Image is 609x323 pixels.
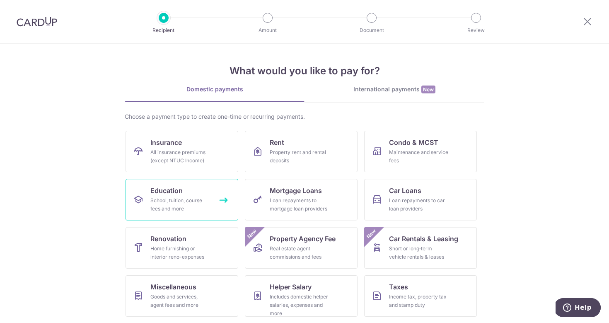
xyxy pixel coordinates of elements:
[19,6,36,13] span: Help
[270,234,336,244] span: Property Agency Fee
[133,26,194,34] p: Recipient
[365,227,378,241] span: New
[389,137,438,147] span: Condo & MCST
[237,26,298,34] p: Amount
[245,227,358,269] a: Property Agency FeeReal estate agent commissions and feesNew
[17,17,57,27] img: CardUp
[125,113,484,121] div: Choose a payment type to create one-time or recurring payments.
[245,179,358,220] a: Mortgage LoansLoan repayments to mortgage loan providers
[270,293,329,318] div: Includes domestic helper salaries, expenses and more
[150,293,210,309] div: Goods and services, agent fees and more
[445,26,507,34] p: Review
[389,245,449,261] div: Short or long‑term vehicle rentals & leases
[150,234,186,244] span: Renovation
[270,186,322,196] span: Mortgage Loans
[126,179,238,220] a: EducationSchool, tuition, course fees and more
[364,227,477,269] a: Car Rentals & LeasingShort or long‑term vehicle rentals & leasesNew
[270,245,329,261] div: Real estate agent commissions and fees
[270,148,329,165] div: Property rent and rental deposits
[270,282,312,292] span: Helper Salary
[556,298,601,319] iframe: Opens a widget where you can find more information
[364,131,477,172] a: Condo & MCSTMaintenance and service fees
[126,275,238,317] a: MiscellaneousGoods and services, agent fees and more
[364,179,477,220] a: Car LoansLoan repayments to car loan providers
[245,227,259,241] span: New
[126,227,238,269] a: RenovationHome furnishing or interior reno-expenses
[150,137,182,147] span: Insurance
[245,275,358,317] a: Helper SalaryIncludes domestic helper salaries, expenses and more
[389,186,421,196] span: Car Loans
[150,196,210,213] div: School, tuition, course fees and more
[125,85,304,93] div: Domestic payments
[364,275,477,317] a: TaxesIncome tax, property tax and stamp duty
[270,137,284,147] span: Rent
[150,186,183,196] span: Education
[389,234,458,244] span: Car Rentals & Leasing
[126,131,238,172] a: InsuranceAll insurance premiums (except NTUC Income)
[389,196,449,213] div: Loan repayments to car loan providers
[150,282,196,292] span: Miscellaneous
[389,282,408,292] span: Taxes
[304,85,484,94] div: International payments
[389,293,449,309] div: Income tax, property tax and stamp duty
[421,86,435,93] span: New
[270,196,329,213] div: Loan repayments to mortgage loan providers
[245,131,358,172] a: RentProperty rent and rental deposits
[125,64,484,78] h4: What would you like to pay for?
[389,148,449,165] div: Maintenance and service fees
[150,245,210,261] div: Home furnishing or interior reno-expenses
[341,26,402,34] p: Document
[150,148,210,165] div: All insurance premiums (except NTUC Income)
